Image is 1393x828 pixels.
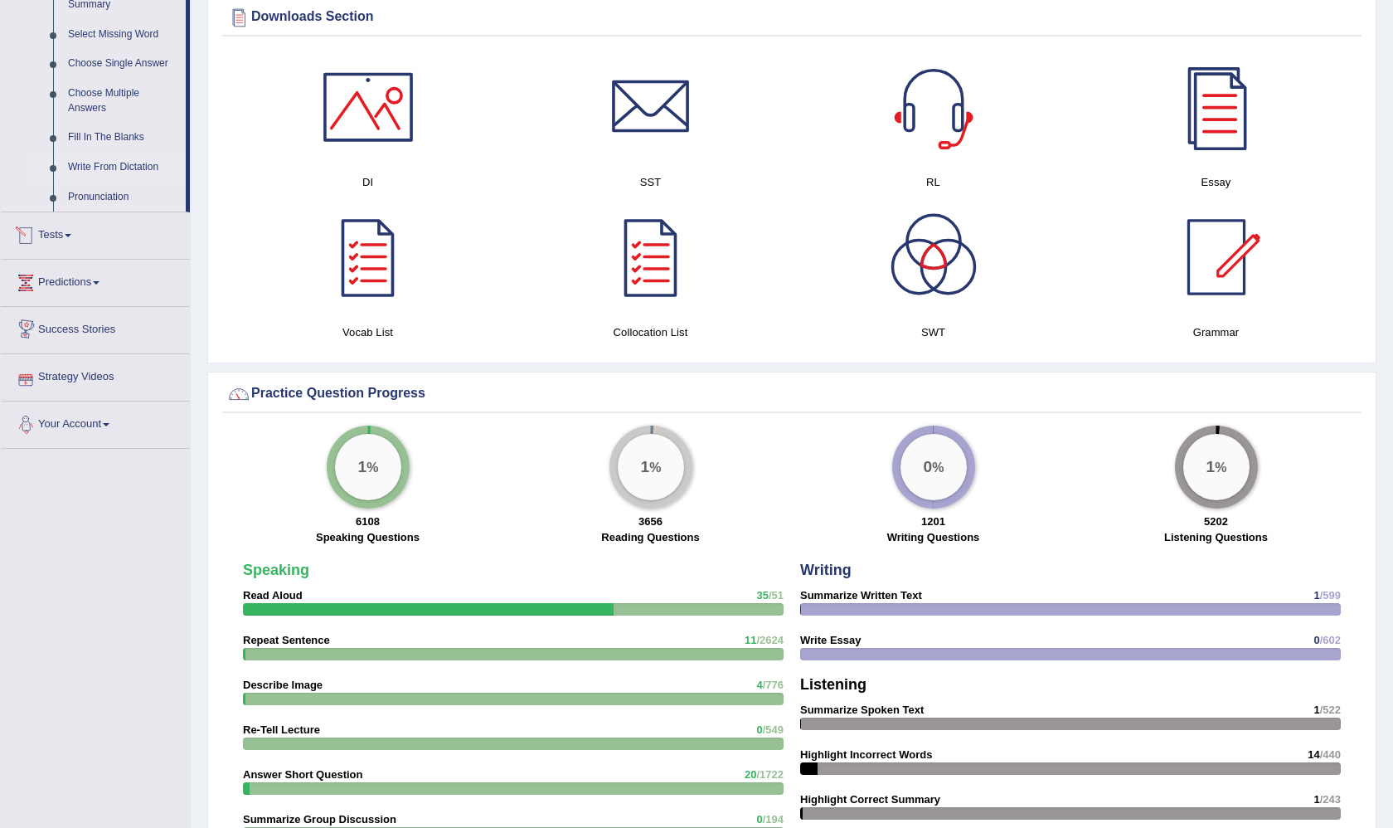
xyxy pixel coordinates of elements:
[1313,589,1319,602] span: 1
[1,212,190,254] a: Tests
[1,260,190,301] a: Predictions
[756,679,762,691] span: 4
[61,183,186,212] a: Pronunciation
[1320,704,1341,716] span: /522
[1,402,190,443] a: Your Account
[800,562,852,578] strong: Writing
[745,768,756,781] span: 20
[517,173,784,191] h4: SST
[1083,173,1349,191] h4: Essay
[1,307,190,348] a: Success Stories
[618,434,684,500] div: %
[1,354,190,396] a: Strategy Videos
[61,123,186,153] a: Fill In The Blanks
[243,589,303,602] strong: Read Aloud
[800,173,1066,191] h4: RL
[640,458,649,476] big: 1
[800,589,922,602] strong: Summarize Written Text
[638,515,663,528] strong: 3656
[756,589,768,602] span: 35
[226,382,1357,407] div: Practice Question Progress
[61,79,186,123] a: Choose Multiple Answers
[356,515,380,528] strong: 6108
[800,634,861,646] strong: Write Essay
[923,458,932,476] big: 0
[800,748,932,761] strong: Highlight Incorrect Words
[517,324,784,341] h4: Collocation List
[243,679,323,691] strong: Describe Image
[1308,748,1319,761] span: 14
[1183,434,1250,500] div: %
[243,768,362,781] strong: Answer Short Question
[1204,515,1228,528] strong: 5202
[800,324,1066,341] h4: SWT
[756,723,762,736] span: 0
[887,529,980,545] label: Writing Questions
[800,676,866,693] strong: Listening
[921,515,945,528] strong: 1201
[763,813,784,826] span: /194
[769,589,784,602] span: /51
[800,704,924,716] strong: Summarize Spoken Text
[1313,634,1319,646] span: 0
[900,434,967,500] div: %
[243,723,320,736] strong: Re-Tell Lecture
[243,562,309,578] strong: Speaking
[1206,458,1215,476] big: 1
[1320,793,1341,806] span: /243
[335,434,401,500] div: %
[1313,704,1319,716] span: 1
[243,813,396,826] strong: Summarize Group Discussion
[316,529,420,545] label: Speaking Questions
[357,458,366,476] big: 1
[1320,748,1341,761] span: /440
[763,679,784,691] span: /776
[1083,324,1349,341] h4: Grammar
[243,634,330,646] strong: Repeat Sentence
[800,793,940,806] strong: Highlight Correct Summary
[756,813,762,826] span: 0
[1320,634,1341,646] span: /602
[745,634,756,646] span: 11
[61,49,186,79] a: Choose Single Answer
[601,529,699,545] label: Reading Questions
[763,723,784,736] span: /549
[756,768,784,781] span: /1722
[235,173,501,191] h4: DI
[235,324,501,341] h4: Vocab List
[226,5,1357,30] div: Downloads Section
[61,20,186,50] a: Select Missing Word
[1313,793,1319,806] span: 1
[1320,589,1341,602] span: /599
[756,634,784,646] span: /2624
[61,153,186,183] a: Write From Dictation
[1164,529,1268,545] label: Listening Questions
